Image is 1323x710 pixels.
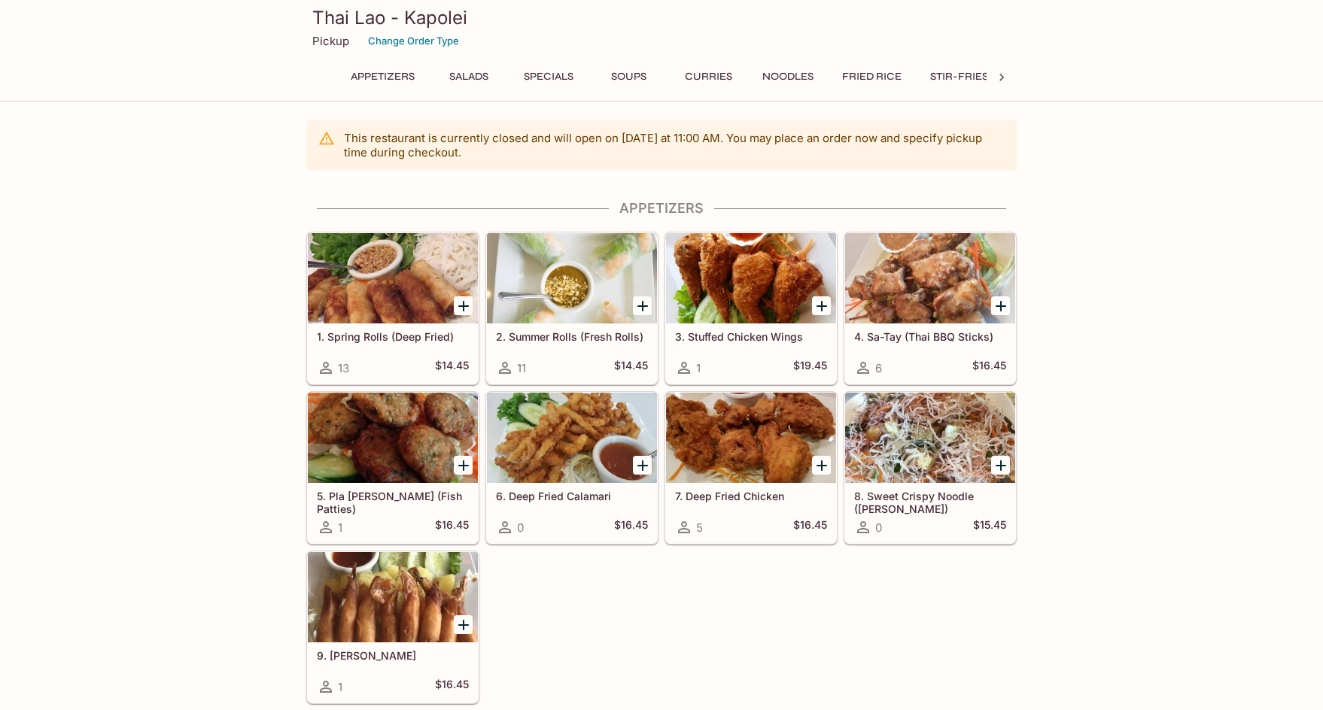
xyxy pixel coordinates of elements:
h5: 2. Summer Rolls (Fresh Rolls) [496,330,648,343]
button: Appetizers [342,66,423,87]
button: Specials [515,66,582,87]
h5: 6. Deep Fried Calamari [496,490,648,502]
span: 0 [875,520,882,535]
div: 4. Sa-Tay (Thai BBQ Sticks) [845,233,1015,323]
button: Salads [435,66,503,87]
span: 6 [875,361,882,375]
a: 3. Stuffed Chicken Wings1$19.45 [665,232,837,384]
span: 11 [517,361,526,375]
div: 8. Sweet Crispy Noodle (Mee-Krob) [845,393,1015,483]
button: Add 4. Sa-Tay (Thai BBQ Sticks) [991,296,1010,315]
h5: $14.45 [435,359,469,377]
div: 1. Spring Rolls (Deep Fried) [308,233,478,323]
button: Curries [674,66,742,87]
a: 4. Sa-Tay (Thai BBQ Sticks)6$16.45 [844,232,1016,384]
h5: $16.45 [435,518,469,536]
button: Fried Rice [834,66,910,87]
h5: 8. Sweet Crispy Noodle ([PERSON_NAME]) [854,490,1006,514]
button: Change Order Type [361,29,466,53]
h5: 3. Stuffed Chicken Wings [675,330,827,343]
h5: $16.45 [614,518,648,536]
button: Add 2. Summer Rolls (Fresh Rolls) [633,296,652,315]
div: 9. Kung Tod [308,552,478,642]
h5: $16.45 [972,359,1006,377]
button: Add 7. Deep Fried Chicken [812,456,831,475]
a: 1. Spring Rolls (Deep Fried)13$14.45 [307,232,479,384]
button: Add 6. Deep Fried Calamari [633,456,652,475]
h5: $15.45 [973,518,1006,536]
div: 2. Summer Rolls (Fresh Rolls) [487,233,657,323]
h5: $19.45 [793,359,827,377]
button: Stir-Fries [922,66,996,87]
span: 1 [338,680,342,694]
a: 7. Deep Fried Chicken5$16.45 [665,392,837,544]
button: Add 5. Pla Tod Mun (Fish Patties) [454,456,473,475]
h5: 9. [PERSON_NAME] [317,649,469,662]
button: Add 1. Spring Rolls (Deep Fried) [454,296,473,315]
a: 5. Pla [PERSON_NAME] (Fish Patties)1$16.45 [307,392,479,544]
p: This restaurant is currently closed and will open on [DATE] at 11:00 AM . You may place an order ... [344,131,1005,159]
span: 1 [338,520,342,535]
a: 9. [PERSON_NAME]1$16.45 [307,551,479,703]
button: Add 3. Stuffed Chicken Wings [812,296,831,315]
span: 0 [517,520,524,535]
div: 7. Deep Fried Chicken [666,393,836,483]
button: Add 8. Sweet Crispy Noodle (Mee-Krob) [991,456,1010,475]
span: 1 [696,361,701,375]
h5: $14.45 [614,359,648,377]
h5: 4. Sa-Tay (Thai BBQ Sticks) [854,330,1006,343]
div: 3. Stuffed Chicken Wings [666,233,836,323]
button: Noodles [754,66,822,87]
h4: Appetizers [306,200,1017,217]
h5: $16.45 [435,678,469,696]
h3: Thai Lao - Kapolei [312,6,1011,29]
button: Soups [595,66,662,87]
button: Add 9. Kung Tod [454,615,473,634]
a: 8. Sweet Crispy Noodle ([PERSON_NAME])0$15.45 [844,392,1016,544]
span: 13 [338,361,349,375]
span: 5 [696,520,703,535]
a: 6. Deep Fried Calamari0$16.45 [486,392,658,544]
h5: 5. Pla [PERSON_NAME] (Fish Patties) [317,490,469,514]
div: 6. Deep Fried Calamari [487,393,657,483]
p: Pickup [312,34,349,48]
a: 2. Summer Rolls (Fresh Rolls)11$14.45 [486,232,658,384]
h5: 7. Deep Fried Chicken [675,490,827,502]
h5: $16.45 [793,518,827,536]
h5: 1. Spring Rolls (Deep Fried) [317,330,469,343]
div: 5. Pla Tod Mun (Fish Patties) [308,393,478,483]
